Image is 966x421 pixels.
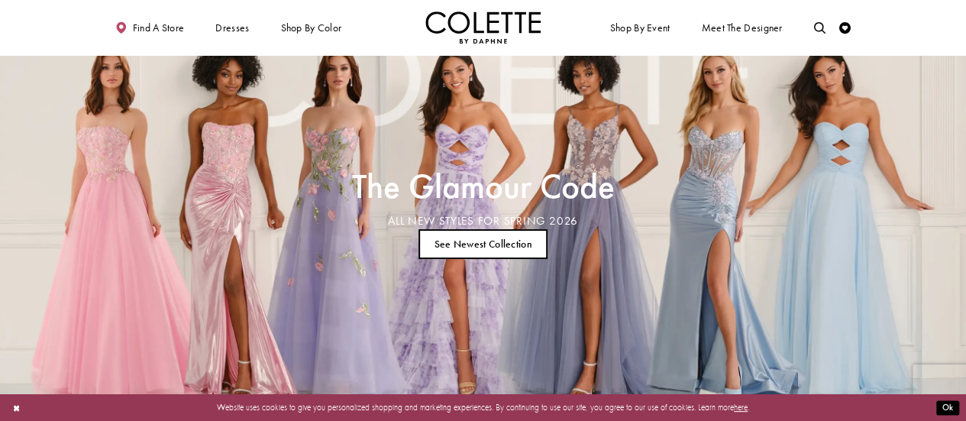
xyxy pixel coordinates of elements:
[352,170,615,202] h2: The Glamour Code
[425,11,541,44] img: Colette by Daphne
[215,22,249,34] span: Dresses
[811,11,829,44] a: Toggle search
[83,400,883,415] p: Website uses cookies to give you personalized shopping and marketing experiences. By continuing t...
[836,11,854,44] a: Check Wishlist
[418,229,548,259] a: See Newest Collection The Glamour Code ALL NEW STYLES FOR SPRING 2026
[425,11,541,44] a: Visit Home Page
[352,215,615,228] h4: ALL NEW STYLES FOR SPRING 2026
[280,22,341,34] span: Shop by color
[936,400,959,415] button: Submit Dialog
[607,11,673,44] span: Shop By Event
[734,402,748,413] a: here
[699,11,786,44] a: Meet the designer
[348,224,618,264] ul: Slider Links
[610,22,670,34] span: Shop By Event
[701,22,782,34] span: Meet the designer
[278,11,344,44] span: Shop by color
[7,397,26,418] button: Close Dialog
[212,11,252,44] span: Dresses
[133,22,185,34] span: Find a store
[113,11,187,44] a: Find a store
